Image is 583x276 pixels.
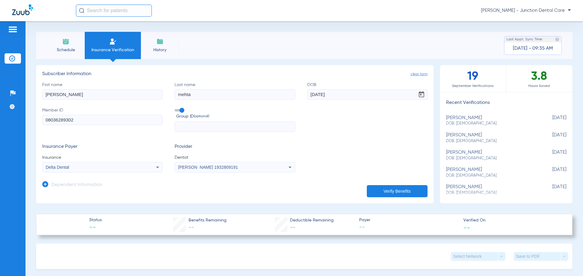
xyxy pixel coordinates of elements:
img: History [156,38,164,45]
input: Last name [175,89,295,100]
img: hamburger-icon [8,26,18,33]
img: Zuub Logo [12,5,33,15]
input: Member ID [42,115,162,125]
span: [DATE] [536,150,566,161]
span: -- [189,225,194,230]
div: [PERSON_NAME] [446,132,536,144]
span: [DATE] - 09:35 AM [513,45,553,52]
span: [DATE] [536,132,566,144]
span: Deductible Remaining [290,217,334,224]
div: 19 [440,65,506,92]
button: Verify Benefits [367,185,428,197]
input: DOBOpen calendar [307,89,428,100]
span: Delta Dental [46,165,69,170]
span: [DATE] [536,167,566,178]
div: [PERSON_NAME] [446,150,536,161]
span: -- [359,224,458,231]
span: DOB: [DEMOGRAPHIC_DATA] [446,121,536,126]
span: [PERSON_NAME] - Junction Dental Care [481,8,571,14]
span: Last Appt. Sync Time: [506,36,543,42]
span: Hours Saved [506,83,572,89]
span: Schedule [51,47,80,53]
span: -- [290,225,295,230]
span: [PERSON_NAME] 1932809191 [178,165,238,170]
span: Group ID [176,113,295,120]
img: Manual Insurance Verification [109,38,117,45]
div: [PERSON_NAME] [446,167,536,178]
span: -- [89,224,102,232]
div: [PERSON_NAME] [446,184,536,195]
span: Benefits Remaining [189,217,227,224]
span: Payer [359,217,458,223]
span: September Verifications [440,83,506,89]
img: Search Icon [79,8,84,13]
label: DOB [307,82,428,100]
label: First name [42,82,162,100]
span: DOB: [DEMOGRAPHIC_DATA] [446,156,536,161]
span: DOB: [DEMOGRAPHIC_DATA] [446,173,536,178]
img: last sync help info [555,37,559,42]
span: History [145,47,174,53]
h3: Insurance Payer [42,144,162,150]
span: DOB: [DEMOGRAPHIC_DATA] [446,190,536,196]
h3: Dependent Information [51,182,102,188]
h3: Recent Verifications [440,100,572,106]
input: First name [42,89,162,100]
h3: Provider [175,144,295,150]
input: Search for patients [76,5,152,17]
span: Verified On [463,217,562,224]
span: Insurance [42,155,162,161]
label: Member ID [42,107,162,132]
span: -- [463,224,470,231]
span: Dentist [175,155,295,161]
button: Open calendar [415,88,428,101]
span: clear form [411,71,428,77]
img: Schedule [62,38,70,45]
span: DOB: [DEMOGRAPHIC_DATA] [446,138,536,144]
h3: Subscriber Information [42,71,428,77]
label: Last name [175,82,295,100]
span: [DATE] [536,115,566,126]
div: [PERSON_NAME] [446,115,536,126]
span: Status [89,217,102,223]
span: [DATE] [536,184,566,195]
small: (optional) [194,113,209,120]
div: 3.8 [506,65,572,92]
span: Insurance Verification [89,47,136,53]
